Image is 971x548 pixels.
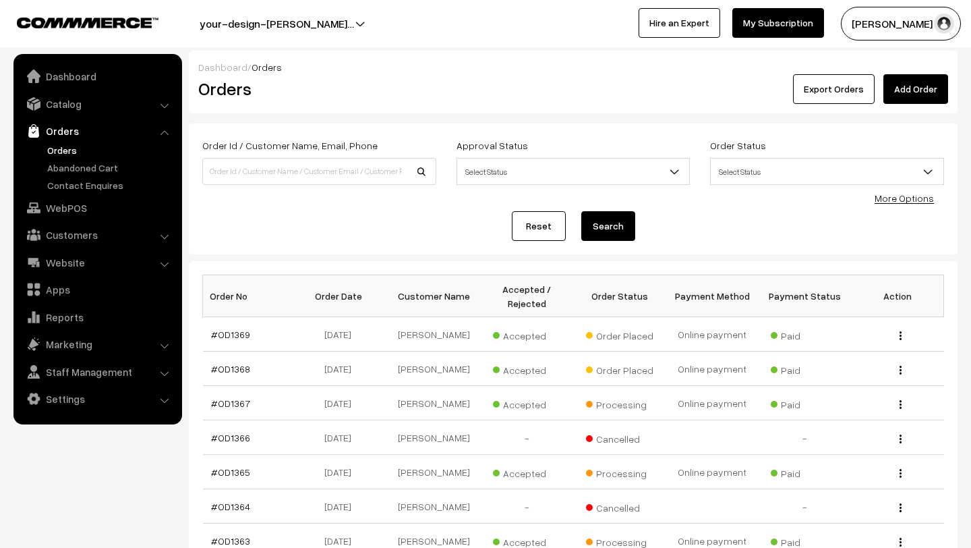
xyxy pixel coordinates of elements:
label: Order Id / Customer Name, Email, Phone [202,138,378,153]
td: [DATE] [295,352,388,386]
td: [DATE] [295,386,388,420]
th: Order Date [295,275,388,317]
span: Select Status [711,160,943,184]
span: Accepted [493,394,560,412]
td: [PERSON_NAME] [388,489,480,524]
a: #OD1368 [211,363,250,375]
img: Menu [900,469,902,478]
button: your-design-[PERSON_NAME]… [152,7,401,40]
td: [PERSON_NAME] [388,455,480,489]
td: Online payment [666,352,758,386]
span: Cancelled [586,497,653,515]
span: Paid [771,325,838,343]
img: Menu [900,366,902,375]
label: Approval Status [457,138,528,153]
th: Action [851,275,943,317]
button: Export Orders [793,74,875,104]
a: Staff Management [17,360,177,384]
th: Payment Method [666,275,758,317]
label: Order Status [710,138,766,153]
td: - [759,489,851,524]
td: [DATE] [295,455,388,489]
a: WebPOS [17,196,177,220]
td: - [481,420,573,455]
a: Dashboard [198,61,247,73]
a: #OD1363 [211,535,250,547]
span: Select Status [710,158,944,185]
a: #OD1369 [211,329,250,340]
td: - [481,489,573,524]
span: Paid [771,394,838,412]
a: #OD1366 [211,432,250,443]
td: [PERSON_NAME] [388,420,480,455]
th: Customer Name [388,275,480,317]
a: More Options [875,192,934,204]
a: #OD1364 [211,501,250,512]
a: Catalog [17,92,177,116]
span: Accepted [493,325,560,343]
input: Order Id / Customer Name / Customer Email / Customer Phone [202,158,436,185]
th: Order No [203,275,295,317]
span: Select Status [457,160,690,184]
a: Marketing [17,332,177,356]
a: My Subscription [732,8,824,38]
td: [PERSON_NAME] [388,386,480,420]
a: Add Order [883,74,948,104]
img: Menu [900,435,902,443]
a: Orders [44,143,177,157]
a: Reports [17,305,177,329]
span: Cancelled [586,429,653,446]
a: Apps [17,277,177,302]
th: Accepted / Rejected [481,275,573,317]
td: Online payment [666,386,758,420]
span: Processing [586,463,653,481]
span: Select Status [457,158,690,185]
td: Online payment [666,317,758,352]
span: Order Placed [586,360,653,377]
a: Website [17,250,177,275]
a: #OD1365 [211,466,250,478]
a: Abandoned Cart [44,161,177,175]
span: Order Placed [586,325,653,343]
span: Processing [586,394,653,412]
div: / [198,60,948,74]
span: Accepted [493,360,560,377]
span: Paid [771,360,838,377]
h2: Orders [198,78,435,99]
img: Menu [900,538,902,547]
a: Settings [17,387,177,411]
span: Orders [252,61,282,73]
img: Menu [900,331,902,340]
td: [DATE] [295,489,388,524]
button: Search [581,211,635,241]
img: user [934,13,954,34]
th: Order Status [573,275,666,317]
td: - [759,420,851,455]
td: Online payment [666,455,758,489]
span: Paid [771,463,838,481]
a: Contact Enquires [44,178,177,192]
a: Dashboard [17,64,177,88]
td: [DATE] [295,420,388,455]
img: Menu [900,503,902,512]
a: Orders [17,119,177,143]
th: Payment Status [759,275,851,317]
a: Customers [17,223,177,247]
td: [DATE] [295,317,388,352]
a: #OD1367 [211,398,250,409]
span: Accepted [493,463,560,481]
a: Hire an Expert [639,8,720,38]
td: [PERSON_NAME] [388,317,480,352]
img: Menu [900,400,902,409]
img: COMMMERCE [17,18,158,28]
a: Reset [512,211,566,241]
button: [PERSON_NAME] N.P [841,7,961,40]
td: [PERSON_NAME] [388,352,480,386]
a: COMMMERCE [17,13,135,30]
